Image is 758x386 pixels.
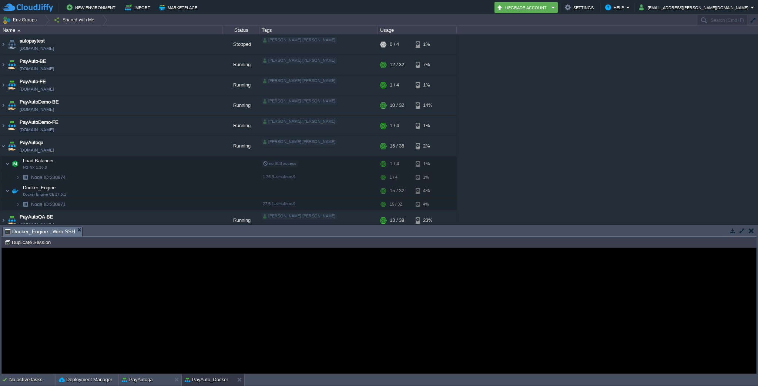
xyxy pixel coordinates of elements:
[1,26,222,34] div: Name
[9,374,56,386] div: No active tasks
[262,213,337,220] div: [PERSON_NAME].[PERSON_NAME]
[565,3,596,12] button: Settings
[262,118,337,125] div: [PERSON_NAME].[PERSON_NAME]
[7,55,17,75] img: AMDAwAAAACH5BAEAAAAALAAAAAABAAEAAAICRAEAOw==
[30,174,67,180] span: 230974
[390,199,402,210] div: 15 / 32
[22,184,57,191] span: Docker_Engine
[7,34,17,54] img: AMDAwAAAACH5BAEAAAAALAAAAAABAAEAAAICRAEAOw==
[22,158,55,163] a: Load BalancerNGINX 1.26.3
[30,201,67,207] a: Node ID:230971
[20,58,46,65] a: PayAuto-BE
[222,75,259,95] div: Running
[16,199,20,210] img: AMDAwAAAACH5BAEAAAAALAAAAAABAAEAAAICRAEAOw==
[20,221,54,228] a: [DOMAIN_NAME]
[390,210,404,230] div: 13 / 38
[378,26,456,34] div: Usage
[605,3,626,12] button: Help
[639,3,751,12] button: [EMAIL_ADDRESS][PERSON_NAME][DOMAIN_NAME]
[416,95,440,115] div: 14%
[390,75,399,95] div: 1 / 4
[31,175,50,180] span: Node ID:
[17,30,21,31] img: AMDAwAAAACH5BAEAAAAALAAAAAABAAEAAAICRAEAOw==
[390,95,404,115] div: 10 / 32
[159,3,199,12] button: Marketplace
[10,156,20,171] img: AMDAwAAAACH5BAEAAAAALAAAAAABAAEAAAICRAEAOw==
[263,175,295,179] span: 1.26.3-almalinux-9
[0,116,6,136] img: AMDAwAAAACH5BAEAAAAALAAAAAABAAEAAAICRAEAOw==
[0,95,6,115] img: AMDAwAAAACH5BAEAAAAALAAAAAABAAEAAAICRAEAOw==
[20,172,30,183] img: AMDAwAAAACH5BAEAAAAALAAAAAABAAEAAAICRAEAOw==
[390,183,404,198] div: 15 / 32
[20,106,54,113] a: [DOMAIN_NAME]
[222,95,259,115] div: Running
[20,119,58,126] a: PayAutoDemo-FE
[390,172,398,183] div: 1 / 4
[20,199,30,210] img: AMDAwAAAACH5BAEAAAAALAAAAAABAAEAAAICRAEAOw==
[0,55,6,75] img: AMDAwAAAACH5BAEAAAAALAAAAAABAAEAAAICRAEAOw==
[20,126,54,133] a: [DOMAIN_NAME]
[16,172,20,183] img: AMDAwAAAACH5BAEAAAAALAAAAAABAAEAAAICRAEAOw==
[20,98,59,106] a: PayAutoDemo-BE
[222,116,259,136] div: Running
[222,55,259,75] div: Running
[0,136,6,156] img: AMDAwAAAACH5BAEAAAAALAAAAAABAAEAAAICRAEAOw==
[5,183,10,198] img: AMDAwAAAACH5BAEAAAAALAAAAAABAAEAAAICRAEAOw==
[30,201,67,207] span: 230971
[4,239,53,246] button: Duplicate Session
[263,161,296,166] span: no SLB access
[416,136,440,156] div: 2%
[262,57,337,64] div: [PERSON_NAME].[PERSON_NAME]
[20,65,54,72] a: [DOMAIN_NAME]
[416,116,440,136] div: 1%
[416,183,440,198] div: 4%
[5,227,75,236] span: Docker_Engine : Web SSH
[0,210,6,230] img: AMDAwAAAACH5BAEAAAAALAAAAAABAAEAAAICRAEAOw==
[67,3,118,12] button: New Environment
[7,75,17,95] img: AMDAwAAAACH5BAEAAAAALAAAAAABAAEAAAICRAEAOw==
[31,202,50,207] span: Node ID:
[416,199,440,210] div: 4%
[262,139,337,145] div: [PERSON_NAME].[PERSON_NAME]
[59,376,112,383] button: Deployment Manager
[30,174,67,180] a: Node ID:230974
[390,55,404,75] div: 12 / 32
[20,213,53,221] a: PayAutoQA-BE
[7,116,17,136] img: AMDAwAAAACH5BAEAAAAALAAAAAABAAEAAAICRAEAOw==
[20,85,54,93] a: [DOMAIN_NAME]
[54,15,97,25] button: Shared with Me
[416,172,440,183] div: 1%
[3,3,53,12] img: CloudJiffy
[10,183,20,198] img: AMDAwAAAACH5BAEAAAAALAAAAAABAAEAAAICRAEAOw==
[260,26,378,34] div: Tags
[416,210,440,230] div: 23%
[390,116,399,136] div: 1 / 4
[7,136,17,156] img: AMDAwAAAACH5BAEAAAAALAAAAAABAAEAAAICRAEAOw==
[390,34,399,54] div: 0 / 4
[20,78,46,85] span: PayAuto-FE
[125,3,152,12] button: Import
[263,202,295,206] span: 27.5.1-almalinux-9
[416,55,440,75] div: 7%
[23,192,66,197] span: Docker Engine CE 27.5.1
[727,356,751,379] iframe: chat widget
[416,34,440,54] div: 1%
[0,34,6,54] img: AMDAwAAAACH5BAEAAAAALAAAAAABAAEAAAICRAEAOw==
[23,165,47,170] span: NGINX 1.26.3
[390,156,399,171] div: 1 / 4
[22,185,57,190] a: Docker_EngineDocker Engine CE 27.5.1
[20,37,45,45] a: autopaytest
[223,26,259,34] div: Status
[122,376,153,383] button: PayAutoqa
[20,45,54,52] a: [DOMAIN_NAME]
[20,146,54,154] a: [DOMAIN_NAME]
[22,158,55,164] span: Load Balancer
[416,156,440,171] div: 1%
[416,75,440,95] div: 1%
[20,139,43,146] a: PayAutoqa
